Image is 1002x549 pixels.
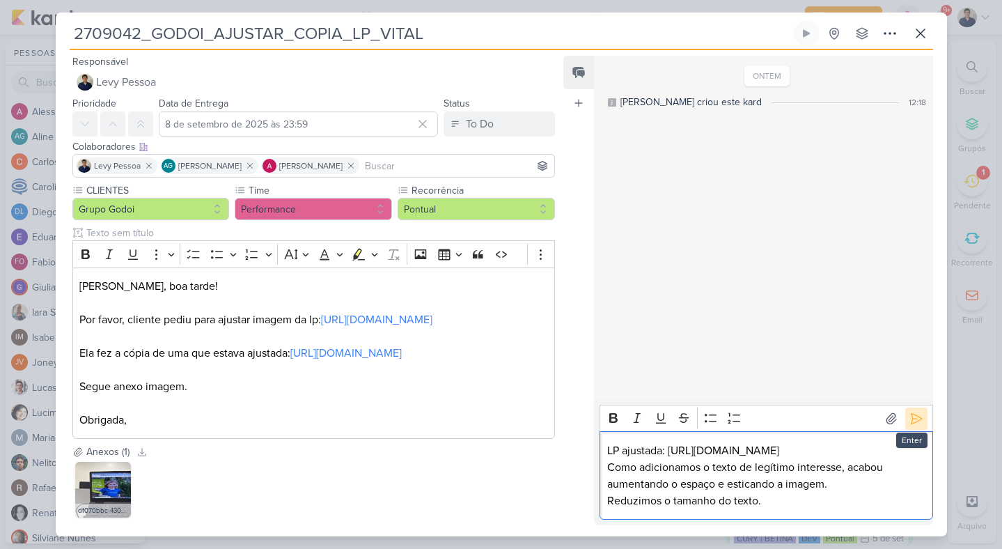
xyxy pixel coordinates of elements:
div: To Do [466,116,494,132]
div: Editor editing area: main [600,431,932,520]
label: Responsável [72,56,128,68]
span: [PERSON_NAME] [279,160,343,172]
div: Aline Gimenez Graciano [162,159,175,173]
input: Kard Sem Título [70,21,791,46]
label: CLIENTES [85,183,230,198]
label: Time [247,183,392,198]
p: Obrigada, [79,412,547,428]
div: Enter [896,433,927,448]
input: Select a date [159,111,439,137]
button: To Do [444,111,555,137]
label: Status [444,98,470,109]
p: [PERSON_NAME], boa tarde! Por favor, cliente pediu para ajustar imagem da lp: [79,278,547,328]
p: LP ajustada: [URL][DOMAIN_NAME] [607,442,925,459]
input: Buscar [362,157,552,174]
div: Editor toolbar [72,240,556,268]
p: Como adicionamos o texto de legítimo interesse, acabou aumentando o espaço e esticando a imagem. [607,459,925,493]
p: Reduzimos o tamanho do texto. [607,493,925,509]
label: Prioridade [72,98,116,109]
label: Recorrência [410,183,555,198]
span: Levy Pessoa [96,74,156,91]
div: df070bbc-430c-467d-b9ac-23b6f8729a3e.jpeg [75,504,131,518]
span: Levy Pessoa [94,160,141,172]
p: AG [164,163,173,170]
img: Levy Pessoa [77,159,91,173]
a: [URL][DOMAIN_NAME] [290,346,402,360]
img: YLX3aAkJyOsyuzZqCxncFT4kjPe6xMiWXj9jHYaf.jpg [75,462,131,518]
div: 12:18 [909,96,926,109]
img: Alessandra Gomes [263,159,276,173]
div: Colaboradores [72,139,556,154]
div: Ligar relógio [801,28,812,39]
label: Data de Entrega [159,98,228,109]
a: [URL][DOMAIN_NAME] [321,313,432,327]
span: [PERSON_NAME] [178,160,242,172]
input: Texto sem título [84,226,556,240]
img: Levy Pessoa [77,74,93,91]
button: Grupo Godoi [72,198,230,220]
button: Levy Pessoa [72,70,556,95]
div: Anexos (1) [86,444,130,459]
button: Performance [235,198,392,220]
p: Segue anexo imagem. [79,378,547,395]
div: Editor editing area: main [72,268,556,440]
div: [PERSON_NAME] criou este kard [620,95,762,109]
div: Editor toolbar [600,405,932,432]
button: Pontual [398,198,555,220]
p: Ela fez a cópia de uma que estava ajustada: [79,328,547,362]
